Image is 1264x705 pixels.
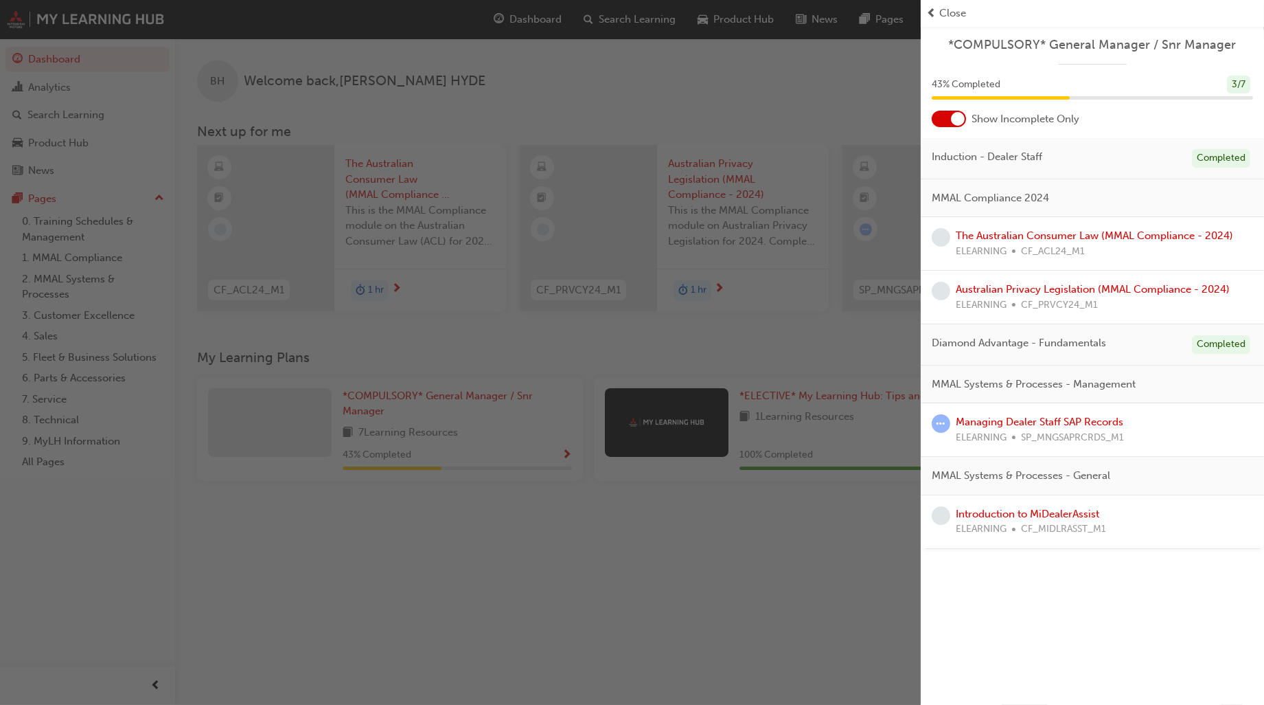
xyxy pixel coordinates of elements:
span: Diamond Advantage - Fundamentals [932,335,1106,351]
span: CF_PRVCY24_M1 [1021,298,1098,313]
a: Managing Dealer Staff SAP Records [956,416,1123,428]
span: learningRecordVerb_NONE-icon [932,282,950,300]
span: ELEARNING [956,244,1007,260]
span: learningRecordVerb_ATTEMPT-icon [932,414,950,433]
div: Completed [1192,335,1250,354]
span: MMAL Systems & Processes - Management [932,377,1136,392]
a: Australian Privacy Legislation (MMAL Compliance - 2024) [956,283,1230,295]
button: prev-iconClose [926,5,1259,21]
span: CF_ACL24_M1 [1021,244,1085,260]
span: CF_MIDLRASST_M1 [1021,522,1106,537]
span: Show Incomplete Only [972,111,1079,127]
a: Introduction to MiDealerAssist [956,508,1099,520]
div: Completed [1192,149,1250,168]
span: ELEARNING [956,430,1007,446]
span: ELEARNING [956,298,1007,313]
div: 3 / 7 [1227,76,1250,94]
span: MMAL Systems & Processes - General [932,468,1110,484]
span: 43 % Completed [932,77,1000,93]
a: *COMPULSORY* General Manager / Snr Manager [932,37,1253,53]
span: ELEARNING [956,522,1007,537]
span: Induction - Dealer Staff [932,149,1042,165]
span: prev-icon [926,5,936,21]
span: learningRecordVerb_NONE-icon [932,506,950,525]
a: The Australian Consumer Law (MMAL Compliance - 2024) [956,230,1233,242]
span: Close [939,5,966,21]
span: SP_MNGSAPRCRDS_M1 [1021,430,1124,446]
span: learningRecordVerb_NONE-icon [932,228,950,247]
span: MMAL Compliance 2024 [932,190,1049,206]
